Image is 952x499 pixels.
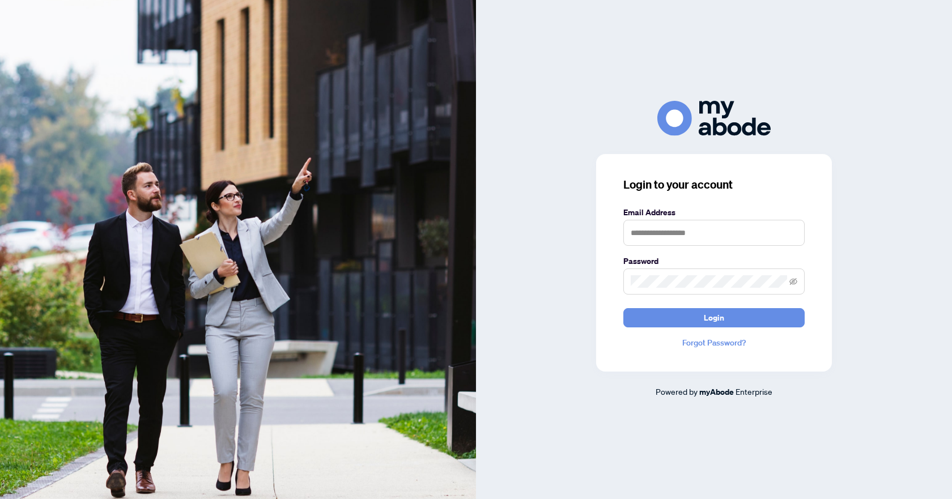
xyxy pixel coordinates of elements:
label: Email Address [623,206,805,219]
img: ma-logo [657,101,771,135]
span: Enterprise [736,386,772,396]
span: Powered by [656,386,698,396]
span: eye-invisible [789,278,797,285]
a: myAbode [699,386,734,398]
h3: Login to your account [623,177,805,193]
button: Login [623,308,805,327]
a: Forgot Password? [623,336,805,349]
span: Login [704,309,724,327]
label: Password [623,255,805,267]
